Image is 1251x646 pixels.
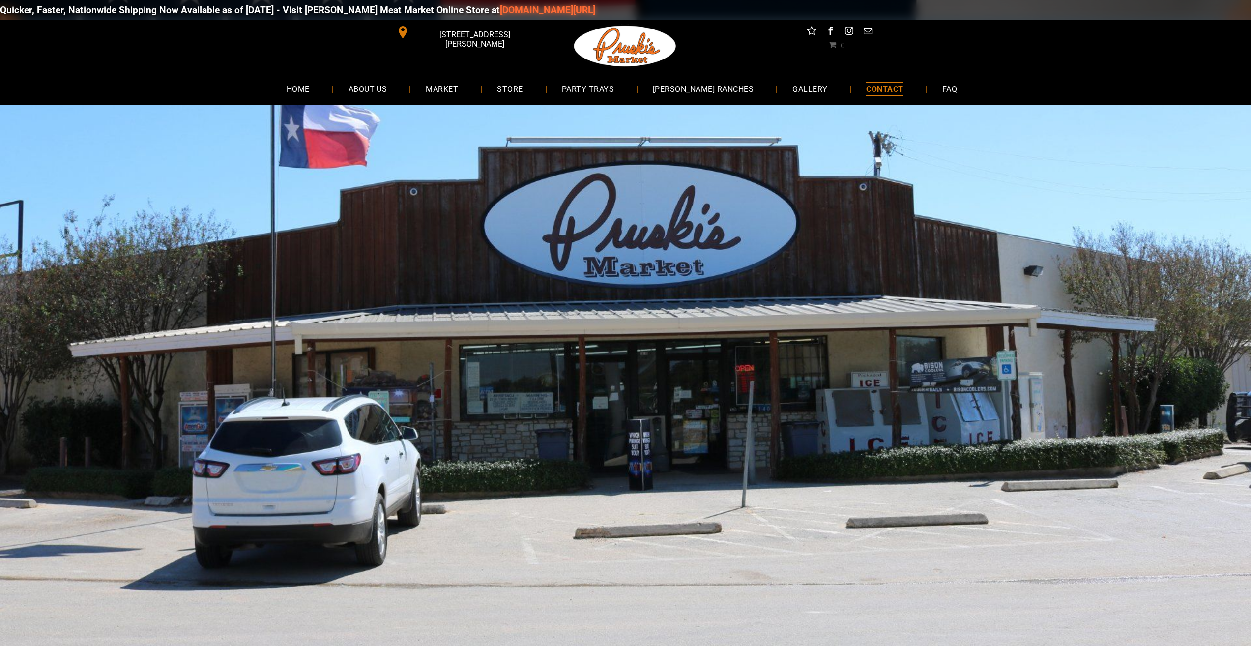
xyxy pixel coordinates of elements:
[411,76,473,102] a: MARKET
[851,76,918,102] a: CONTACT
[638,76,768,102] a: [PERSON_NAME] RANCHES
[547,76,629,102] a: PARTY TRAYS
[362,4,958,16] div: Quicker, Faster, Nationwide Shipping Now Available as of [DATE] - Visit [PERSON_NAME] Meat Market...
[272,76,324,102] a: HOME
[334,76,402,102] a: ABOUT US
[482,76,537,102] a: STORE
[862,4,958,16] a: [DOMAIN_NAME][URL]
[861,25,874,40] a: email
[928,76,972,102] a: FAQ
[843,25,855,40] a: instagram
[411,25,538,54] span: [STREET_ADDRESS][PERSON_NAME]
[841,41,844,49] span: 0
[778,76,842,102] a: GALLERY
[390,25,540,40] a: [STREET_ADDRESS][PERSON_NAME]
[805,25,818,40] a: Social network
[572,20,678,73] img: Pruski-s+Market+HQ+Logo2-259w.png
[824,25,837,40] a: facebook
